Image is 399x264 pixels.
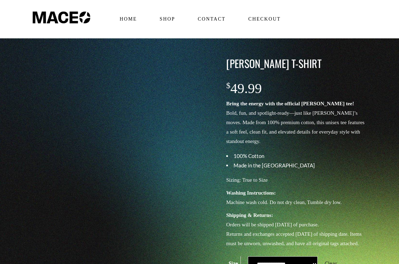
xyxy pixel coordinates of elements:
span: Home [117,14,140,25]
span: Contact [195,14,229,25]
span: 100% Cotton [234,153,264,159]
bdi: 49.99 [226,81,262,96]
h3: [PERSON_NAME] T-Shirt [226,56,365,71]
span: Made in the [GEOGRAPHIC_DATA] [234,162,315,168]
span: Checkout [245,14,283,25]
span: $ [226,81,230,90]
p: Orders will be shipped [DATE] of purchase. Returns and exchanges accepted [DATE] of shipping date... [226,211,365,248]
span: Shop [156,14,178,25]
strong: Bring the energy with the official [PERSON_NAME] tee! [226,101,354,106]
strong: Washing Instructions: [226,190,276,196]
p: Machine wash cold. Do not dry clean, Tumble dry low. [226,188,365,207]
strong: Shipping & Returns: [226,212,273,218]
p: Bold, fun, and spotlight-ready—just like [PERSON_NAME]’s moves. Made from 100% premium cotton, th... [226,99,365,146]
span: Sizing: True to Size [226,177,268,183]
